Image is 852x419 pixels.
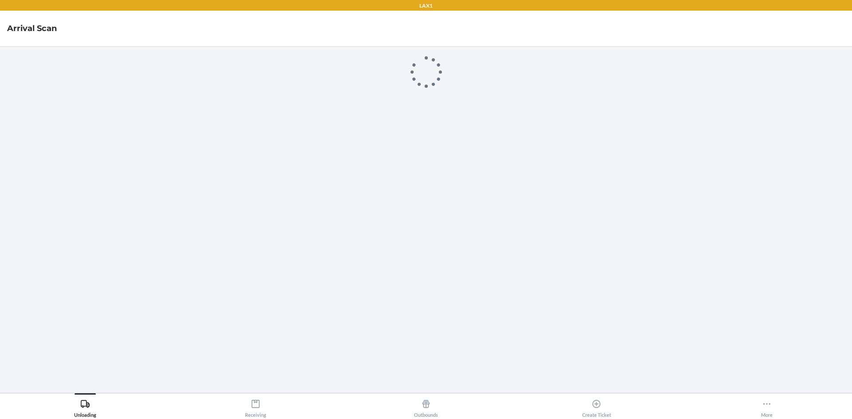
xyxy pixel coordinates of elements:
h4: Arrival Scan [7,23,57,34]
div: Create Ticket [582,396,611,418]
div: Unloading [74,396,96,418]
p: LAX1 [419,2,433,10]
button: More [682,393,852,418]
div: Receiving [245,396,266,418]
button: Outbounds [341,393,511,418]
div: More [761,396,773,418]
button: Create Ticket [511,393,682,418]
button: Receiving [170,393,341,418]
div: Outbounds [414,396,438,418]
